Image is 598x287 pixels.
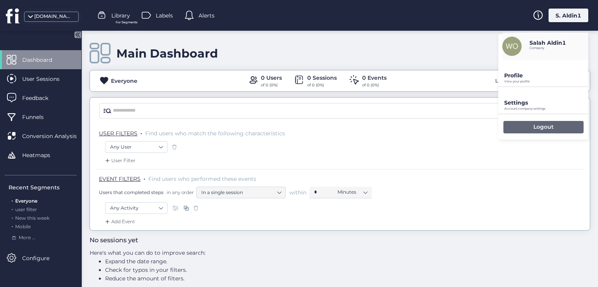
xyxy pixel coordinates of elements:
[362,73,387,82] div: 0 Events
[15,215,49,221] span: New this week
[105,257,412,266] li: Expand the date range.
[533,123,554,130] p: Logout
[338,186,367,198] nz-select-item: Minutes
[15,224,31,229] span: Mobile
[99,189,164,196] span: Users that completed steps
[110,202,162,214] nz-select-item: Any Activity
[22,151,62,159] span: Heatmaps
[111,11,130,20] span: Library
[261,73,282,82] div: 0 Users
[12,213,13,221] span: .
[504,99,588,106] p: Settings
[529,39,566,46] p: Salah Aldin1
[15,206,37,212] span: user filter
[9,183,77,192] div: Recent Segments
[493,75,529,87] div: Last 30 days
[116,46,218,61] div: Main Dashboard
[105,274,412,283] li: Reduce the amount of filters.
[22,94,60,102] span: Feedback
[504,72,588,79] p: Profile
[22,254,61,262] span: Configure
[529,46,566,50] p: Company
[12,205,13,212] span: .
[111,77,137,85] div: Everyone
[19,234,35,241] span: More ...
[12,196,13,204] span: .
[261,82,282,88] div: of 0 (0%)
[199,11,215,20] span: Alerts
[12,222,13,229] span: .
[15,198,37,204] span: Everyone
[105,266,412,274] li: Check for typos in your filters.
[90,235,412,245] h3: No sessions yet
[504,80,588,83] p: View your profile
[104,157,135,164] div: User Filter
[34,13,73,20] div: [DOMAIN_NAME]
[99,130,137,137] span: USER FILTERS
[90,248,412,283] div: Here's what you can do to improve search:
[22,56,64,64] span: Dashboard
[549,9,588,22] div: S. Aldin1
[144,174,145,182] span: .
[201,187,281,198] nz-select-item: In a single session
[156,11,173,20] span: Labels
[502,37,522,56] img: avatar
[504,107,588,110] p: Account company settings
[362,82,387,88] div: of 0 (0%)
[165,189,194,196] span: in any order
[289,189,306,196] span: within
[141,128,142,136] span: .
[22,132,88,140] span: Conversion Analysis
[104,218,135,226] div: Add Event
[307,73,337,82] div: 0 Sessions
[148,175,256,182] span: Find users who performed these events
[99,175,141,182] span: EVENT FILTERS
[22,113,55,121] span: Funnels
[22,75,71,83] span: User Sessions
[307,82,337,88] div: of 0 (0%)
[145,130,285,137] span: Find users who match the following characteristics
[116,20,137,25] span: For Segments
[110,141,162,153] nz-select-item: Any User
